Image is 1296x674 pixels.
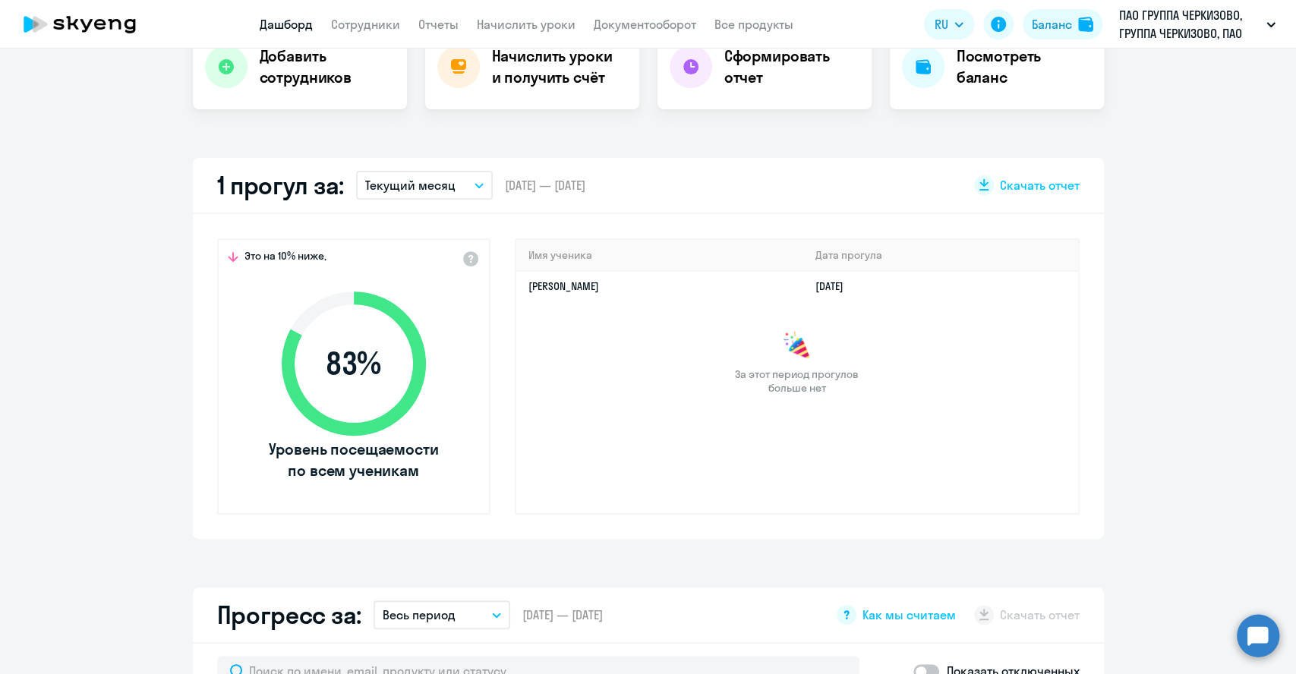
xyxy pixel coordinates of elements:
[1119,6,1260,43] p: ПАО ГРУППА ЧЕРКИЗОВО, ГРУППА ЧЕРКИЗОВО, ПАО
[260,46,395,88] h4: Добавить сотрудников
[418,17,459,32] a: Отчеты
[217,600,361,630] h2: Прогресс за:
[217,170,344,200] h2: 1 прогул за:
[244,249,326,267] span: Это на 10% ниже,
[1023,9,1102,39] button: Балансbalance
[356,171,493,200] button: Текущий месяц
[924,9,974,39] button: RU
[1078,17,1093,32] img: balance
[733,367,861,395] span: За этот период прогулов больше нет
[505,177,585,194] span: [DATE] — [DATE]
[862,606,956,623] span: Как мы считаем
[1112,6,1283,43] button: ПАО ГРУППА ЧЕРКИЗОВО, ГРУППА ЧЕРКИЗОВО, ПАО
[383,606,456,624] p: Весь период
[365,176,456,194] p: Текущий месяц
[594,17,696,32] a: Документооборот
[260,17,313,32] a: Дашборд
[266,439,441,481] span: Уровень посещаемости по всем ученикам
[492,46,624,88] h4: Начислить уроки и получить счёт
[782,331,812,361] img: congrats
[957,46,1092,88] h4: Посмотреть баланс
[935,15,948,33] span: RU
[266,345,441,382] span: 83 %
[522,606,603,623] span: [DATE] — [DATE]
[374,600,510,629] button: Весь период
[331,17,400,32] a: Сотрудники
[803,240,1077,271] th: Дата прогула
[1032,15,1072,33] div: Баланс
[1000,177,1080,194] span: Скачать отчет
[724,46,859,88] h4: Сформировать отчет
[815,279,856,293] a: [DATE]
[477,17,575,32] a: Начислить уроки
[714,17,793,32] a: Все продукты
[516,240,804,271] th: Имя ученика
[528,279,599,293] a: [PERSON_NAME]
